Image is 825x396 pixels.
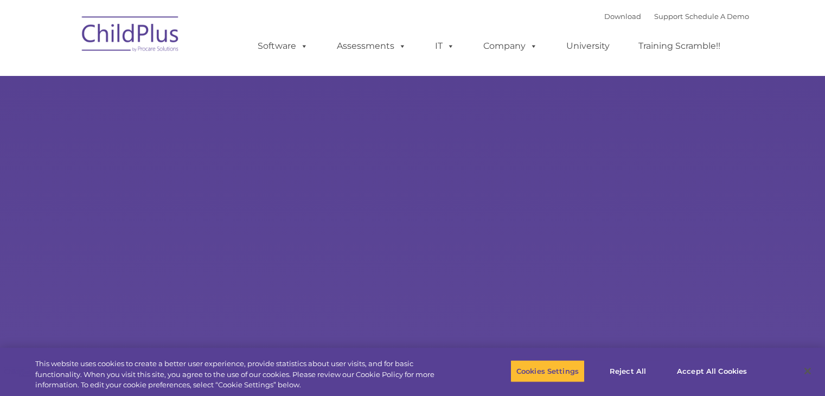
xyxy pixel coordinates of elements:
a: Assessments [326,35,417,57]
a: Company [472,35,548,57]
a: IT [424,35,465,57]
div: This website uses cookies to create a better user experience, provide statistics about user visit... [35,359,454,391]
a: Training Scramble!! [628,35,731,57]
button: Accept All Cookies [671,360,753,382]
font: | [604,12,749,21]
a: Support [654,12,683,21]
a: Software [247,35,319,57]
button: Close [796,359,820,383]
a: Download [604,12,641,21]
a: Schedule A Demo [685,12,749,21]
button: Reject All [594,360,662,382]
img: ChildPlus by Procare Solutions [76,9,185,63]
button: Cookies Settings [510,360,585,382]
a: University [555,35,621,57]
